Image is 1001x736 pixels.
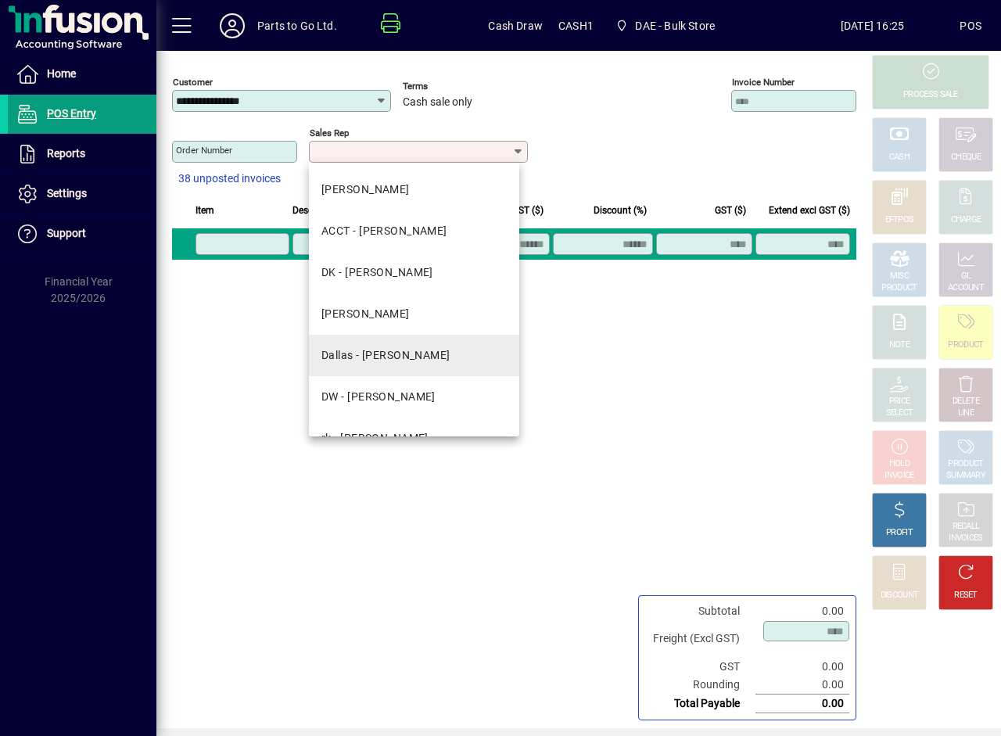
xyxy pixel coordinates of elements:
[903,89,958,101] div: PROCESS SALE
[309,293,519,335] mat-option: LD - Laurie Dawes
[8,174,156,214] a: Settings
[889,152,910,163] div: CASH
[321,223,447,239] div: ACCT - [PERSON_NAME]
[890,271,909,282] div: MISC
[948,339,983,351] div: PRODUCT
[403,81,497,92] span: Terms
[884,470,913,482] div: INVOICE
[954,590,978,601] div: RESET
[47,107,96,120] span: POS Entry
[321,347,450,364] div: Dallas - [PERSON_NAME]
[8,135,156,174] a: Reports
[889,458,910,470] div: HOLD
[946,470,985,482] div: SUMMARY
[257,13,337,38] div: Parts to Go Ltd.
[951,152,981,163] div: CHEQUE
[173,77,213,88] mat-label: Customer
[321,389,436,405] div: DW - [PERSON_NAME]
[881,282,917,294] div: PRODUCT
[47,147,85,160] span: Reports
[321,430,429,447] div: rk - [PERSON_NAME]
[321,181,410,198] div: [PERSON_NAME]
[755,602,849,620] td: 0.00
[558,13,594,38] span: CASH1
[47,67,76,80] span: Home
[309,418,519,459] mat-option: rk - Rajat Kapoor
[609,12,721,40] span: DAE - Bulk Store
[645,658,755,676] td: GST
[8,214,156,253] a: Support
[889,396,910,407] div: PRICE
[881,590,918,601] div: DISCOUNT
[47,227,86,239] span: Support
[321,264,433,281] div: DK - [PERSON_NAME]
[403,96,472,109] span: Cash sale only
[47,187,87,199] span: Settings
[755,676,849,695] td: 0.00
[732,77,795,88] mat-label: Invoice number
[948,282,984,294] div: ACCOUNT
[886,407,913,419] div: SELECT
[645,620,755,658] td: Freight (Excl GST)
[755,658,849,676] td: 0.00
[785,13,960,38] span: [DATE] 16:25
[958,407,974,419] div: LINE
[178,171,281,187] span: 38 unposted invoices
[309,335,519,376] mat-option: Dallas - Dallas Iosefo
[172,165,287,193] button: 38 unposted invoices
[635,13,715,38] span: DAE - Bulk Store
[953,396,979,407] div: DELETE
[310,127,349,138] mat-label: Sales rep
[309,252,519,293] mat-option: DK - Dharmendra Kumar
[309,210,519,252] mat-option: ACCT - David Wynne
[176,145,232,156] mat-label: Order number
[309,169,519,210] mat-option: DAVE - Dave Keogan
[8,55,156,94] a: Home
[645,676,755,695] td: Rounding
[715,202,746,219] span: GST ($)
[948,458,983,470] div: PRODUCT
[321,306,410,322] div: [PERSON_NAME]
[961,271,971,282] div: GL
[949,533,982,544] div: INVOICES
[885,214,914,226] div: EFTPOS
[645,695,755,713] td: Total Payable
[886,527,913,539] div: PROFIT
[196,202,214,219] span: Item
[645,602,755,620] td: Subtotal
[292,202,340,219] span: Description
[594,202,647,219] span: Discount (%)
[769,202,850,219] span: Extend excl GST ($)
[488,13,543,38] span: Cash Draw
[889,339,910,351] div: NOTE
[951,214,981,226] div: CHARGE
[953,521,980,533] div: RECALL
[309,376,519,418] mat-option: DW - Dave Wheatley
[755,695,849,713] td: 0.00
[960,13,981,38] div: POS
[207,12,257,40] button: Profile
